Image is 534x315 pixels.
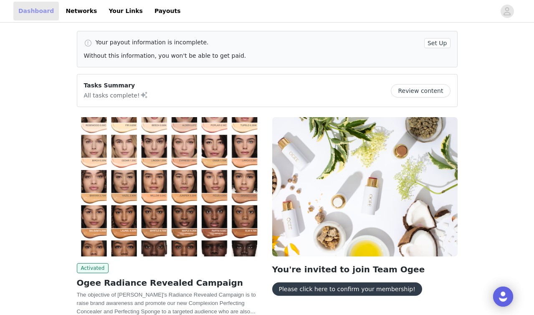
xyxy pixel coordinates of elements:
[272,117,458,256] img: Ogee
[96,38,421,47] p: Your payout information is incomplete.
[503,5,511,18] div: avatar
[77,263,109,273] span: Activated
[149,2,186,20] a: Payouts
[493,287,513,307] div: Open Intercom Messenger
[84,90,148,100] p: All tasks complete!
[84,51,450,60] p: Without this information, you won't be able to get paid.
[84,81,148,90] p: Tasks Summary
[61,2,102,20] a: Networks
[77,117,262,256] img: Ogee
[104,2,148,20] a: Your Links
[13,2,59,20] a: Dashboard
[424,38,450,48] button: Set Up
[272,282,422,296] button: Please click here to confirm your membership!
[272,263,458,276] h2: You're invited to join Team Ogee
[391,84,450,97] button: Review content
[77,277,262,289] h2: Ogee Radiance Revealed Campaign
